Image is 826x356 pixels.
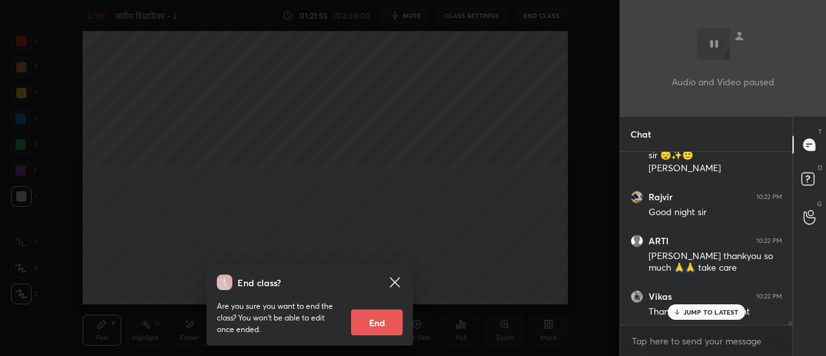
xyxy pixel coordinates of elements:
p: Are you sure you want to end the class? You won’t be able to edit once ended. [217,300,341,335]
div: 10:22 PM [756,193,782,201]
div: [PERSON_NAME] [649,162,782,175]
button: End [351,309,403,335]
p: T [818,127,822,136]
img: 9d58e48d352c45eb8a7c853cf7ba5c22.jpg [630,290,643,303]
p: Chat [620,117,661,151]
img: default.png [630,235,643,247]
p: Audio and Video paused [672,75,774,89]
div: 10:22 PM [756,237,782,245]
div: 10:22 PM [756,293,782,300]
p: JUMP TO LATEST [683,308,739,316]
div: Good night sir [649,206,782,219]
div: [PERSON_NAME] thankyou so much 🙏🙏 take care [649,250,782,275]
h6: Vikas [649,291,672,302]
div: Thank you sir good night [649,306,782,319]
p: D [818,163,822,173]
h6: Rajvir [649,191,672,203]
p: G [817,199,822,209]
img: 4f76ee864b53426f866be6d5ed8b75cc.jpg [630,191,643,204]
h6: ARTI [649,235,669,247]
div: grid [620,152,792,326]
h4: End class? [237,276,281,289]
